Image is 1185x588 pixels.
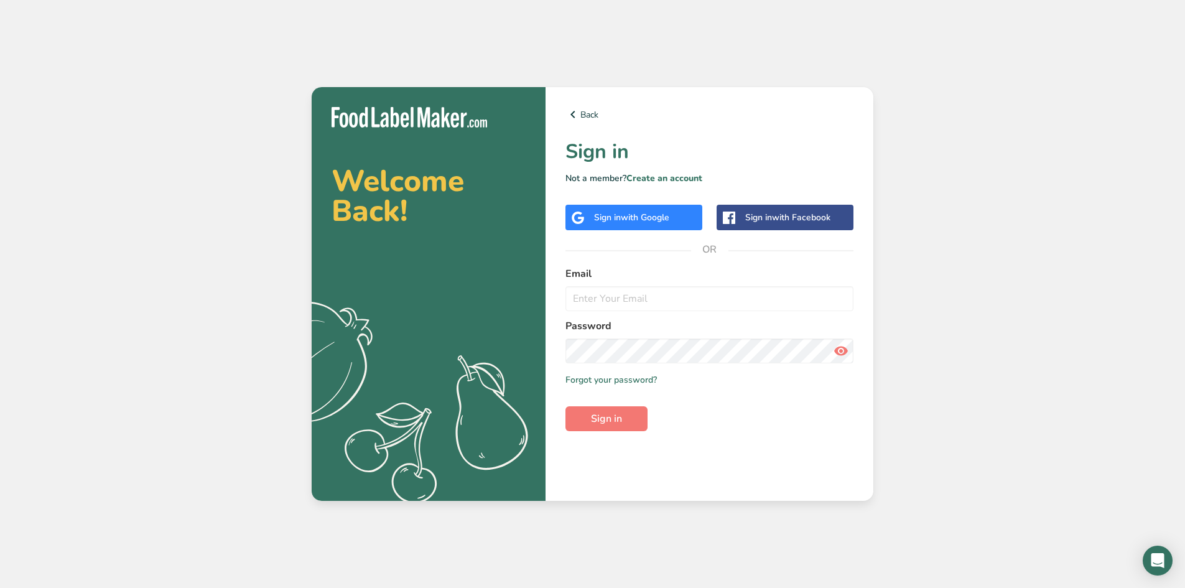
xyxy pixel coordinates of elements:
[332,107,487,128] img: Food Label Maker
[745,211,830,224] div: Sign in
[565,373,657,386] a: Forgot your password?
[626,172,702,184] a: Create an account
[565,137,853,167] h1: Sign in
[565,172,853,185] p: Not a member?
[565,406,648,431] button: Sign in
[1143,546,1173,576] div: Open Intercom Messenger
[565,266,853,281] label: Email
[691,231,728,268] span: OR
[621,212,669,223] span: with Google
[565,319,853,334] label: Password
[594,211,669,224] div: Sign in
[565,107,853,122] a: Back
[772,212,830,223] span: with Facebook
[565,286,853,311] input: Enter Your Email
[591,411,622,426] span: Sign in
[332,166,526,226] h2: Welcome Back!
